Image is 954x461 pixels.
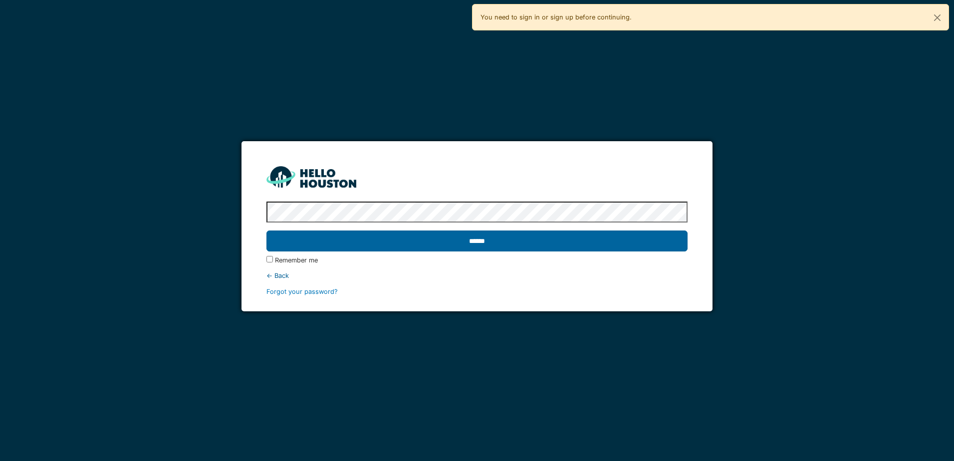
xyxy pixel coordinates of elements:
div: You need to sign in or sign up before continuing. [472,4,949,30]
label: Remember me [275,255,318,265]
button: Close [926,4,949,31]
a: Forgot your password? [266,288,338,295]
img: HH_line-BYnF2_Hg.png [266,166,356,188]
div: ← Back [266,271,687,280]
